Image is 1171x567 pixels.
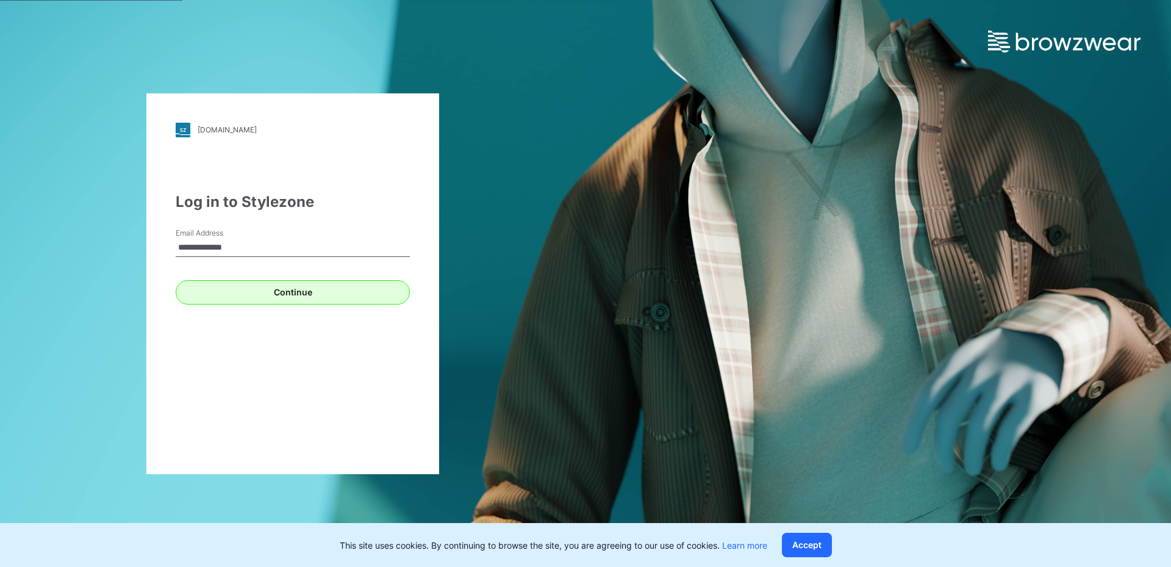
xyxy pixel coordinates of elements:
a: [DOMAIN_NAME] [176,123,410,137]
a: Learn more [722,540,767,551]
label: Email Address [176,228,261,239]
img: browzwear-logo.e42bd6dac1945053ebaf764b6aa21510.svg [988,31,1141,52]
div: [DOMAIN_NAME] [198,125,257,134]
p: This site uses cookies. By continuing to browse the site, you are agreeing to our use of cookies. [340,539,767,552]
button: Continue [176,280,410,305]
div: Log in to Stylezone [176,191,410,213]
button: Accept [782,533,832,557]
img: stylezone-logo.562084cfcfab977791bfbf7441f1a819.svg [176,123,190,137]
